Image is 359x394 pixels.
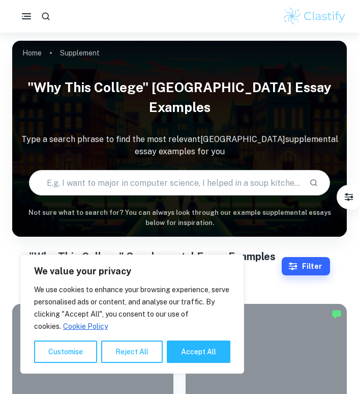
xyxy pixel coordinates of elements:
h1: "Why This College" Supplemental Essay Examples from [GEOGRAPHIC_DATA] [29,249,282,279]
div: We value your privacy [20,255,244,374]
button: Reject All [101,341,163,363]
p: Supplement [60,47,100,59]
button: Filter [282,257,330,275]
p: We use cookies to enhance your browsing experience, serve personalised ads or content, and analys... [34,284,230,332]
p: We value your privacy [34,265,230,277]
img: Marked [332,309,342,319]
input: E.g. I want to major in computer science, I helped in a soup kitchen, I want to join the debate t... [29,168,301,197]
button: Filter [339,187,359,207]
button: Customise [34,341,97,363]
h6: Not sure what to search for? You can always look through our example supplemental essays below fo... [12,208,347,229]
h1: "Why This College" [GEOGRAPHIC_DATA] Essay Examples [12,73,347,121]
button: Accept All [167,341,230,363]
a: Cookie Policy [63,322,108,331]
p: Type a search phrase to find the most relevant [GEOGRAPHIC_DATA] supplemental essay examples for you [12,133,347,158]
button: Search [305,174,322,191]
a: Home [22,46,42,60]
img: Clastify logo [282,6,347,26]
